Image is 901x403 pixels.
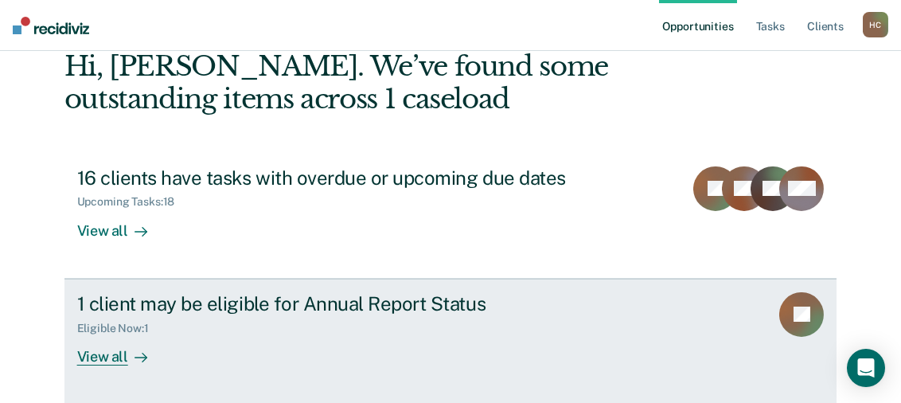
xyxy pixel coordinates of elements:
div: View all [77,335,166,366]
div: 16 clients have tasks with overdue or upcoming due dates [77,166,636,190]
button: HC [863,12,888,37]
div: Open Intercom Messenger [847,349,885,387]
div: Hi, [PERSON_NAME]. We’ve found some outstanding items across 1 caseload [64,50,683,115]
div: Eligible Now : 1 [77,322,162,335]
div: H C [863,12,888,37]
div: Upcoming Tasks : 18 [77,195,188,209]
a: 16 clients have tasks with overdue or upcoming due datesUpcoming Tasks:18View all [64,154,837,279]
div: 1 client may be eligible for Annual Report Status [77,292,636,315]
img: Recidiviz [13,17,89,34]
div: View all [77,209,166,240]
